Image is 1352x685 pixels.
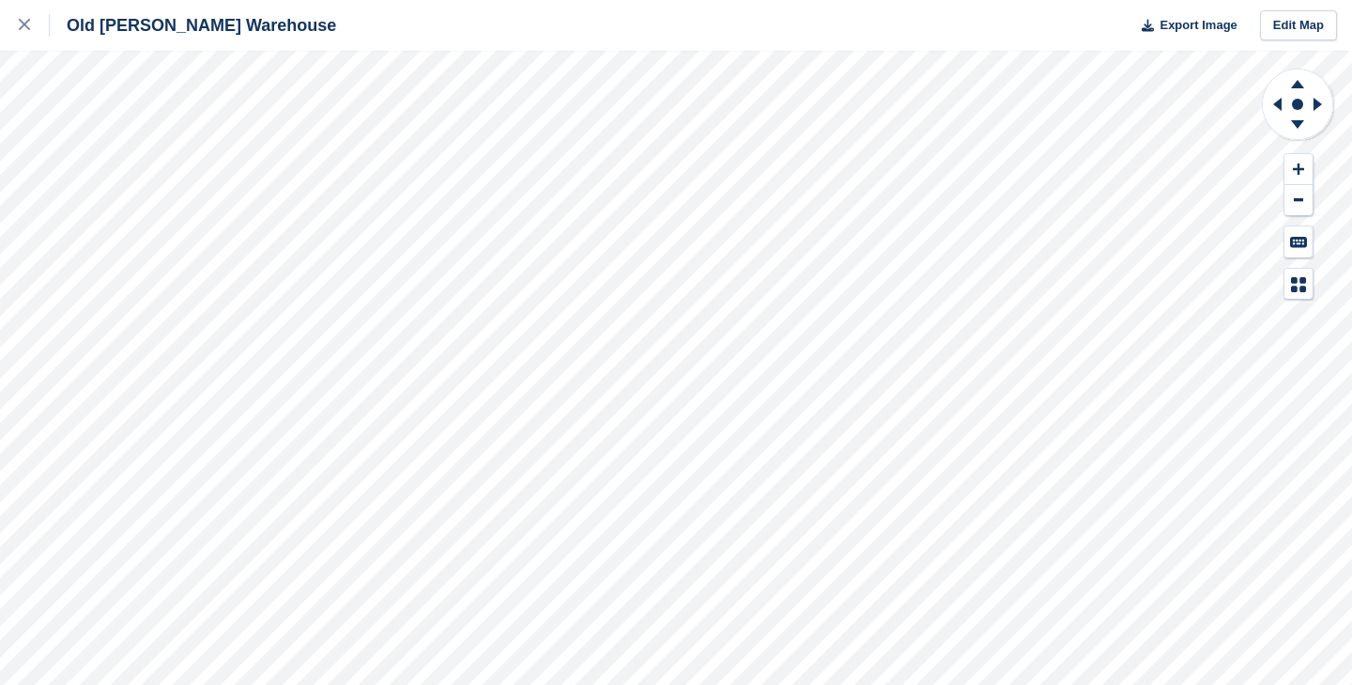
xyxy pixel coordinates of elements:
button: Export Image [1130,10,1237,41]
button: Keyboard Shortcuts [1284,226,1313,257]
button: Map Legend [1284,269,1313,300]
button: Zoom Out [1284,185,1313,216]
a: Edit Map [1260,10,1337,41]
span: Export Image [1160,16,1237,35]
button: Zoom In [1284,154,1313,185]
div: Old [PERSON_NAME] Warehouse [50,14,336,37]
